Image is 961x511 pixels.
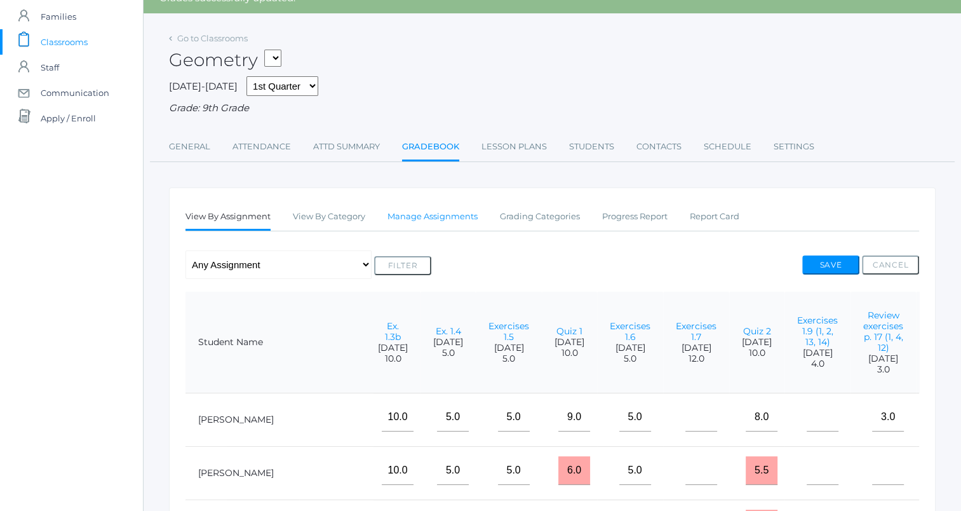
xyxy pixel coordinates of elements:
button: Save [802,255,859,275]
span: 10.0 [554,348,584,358]
a: Gradebook [402,134,459,161]
a: Ex. 1.3b [385,320,401,343]
a: Attendance [232,134,291,160]
a: Settings [774,134,814,160]
a: Go to Classrooms [177,33,248,43]
span: 4.0 [797,358,838,369]
a: Exercises 1.7 [676,320,716,343]
a: Report Card [690,204,739,229]
div: Grade: 9th Grade [169,101,936,116]
a: Exercises 1.5 [488,320,529,343]
a: General [169,134,210,160]
a: Ex. 1.4 [436,325,461,337]
span: 5.0 [488,353,529,364]
a: [PERSON_NAME] [198,467,274,479]
a: Manage Assignments [387,204,478,229]
span: 10.0 [742,348,772,358]
span: [DATE] [554,337,584,348]
span: [DATE] [488,343,529,353]
span: [DATE] [433,337,463,348]
a: [PERSON_NAME] [198,414,274,425]
span: Staff [41,55,59,80]
span: [DATE] [797,348,838,358]
span: Families [41,4,76,29]
a: Contacts [636,134,682,160]
span: Communication [41,80,109,106]
span: [DATE] [378,343,408,353]
a: Attd Summary [313,134,380,160]
span: 10.0 [378,353,408,364]
a: Students [569,134,614,160]
a: Exercises 1.9 (1, 2, 13, 14) [797,315,838,348]
span: [DATE] [742,337,772,348]
a: Schedule [704,134,751,160]
a: Grading Categories [500,204,580,229]
th: Student Name [185,292,374,393]
span: Classrooms [41,29,88,55]
a: View By Assignment [185,204,271,231]
span: [DATE] [676,343,716,353]
span: [DATE]-[DATE] [169,80,238,92]
h2: Geometry [169,50,281,70]
button: Cancel [862,255,919,275]
button: Filter [374,256,431,275]
span: 12.0 [676,353,716,364]
a: Progress Report [602,204,668,229]
span: [DATE] [863,353,903,364]
span: 5.0 [610,353,650,364]
span: [DATE] [610,343,650,353]
span: Apply / Enroll [41,106,96,131]
a: View By Category [293,204,365,229]
span: 3.0 [863,364,903,375]
a: Review exercises p. 17 (1, 4, 12) [863,310,903,353]
a: Quiz 1 [556,325,582,337]
span: 5.0 [433,348,463,358]
a: Exercises 1.6 [610,320,650,343]
a: Lesson Plans [481,134,547,160]
a: Quiz 2 [743,325,771,337]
